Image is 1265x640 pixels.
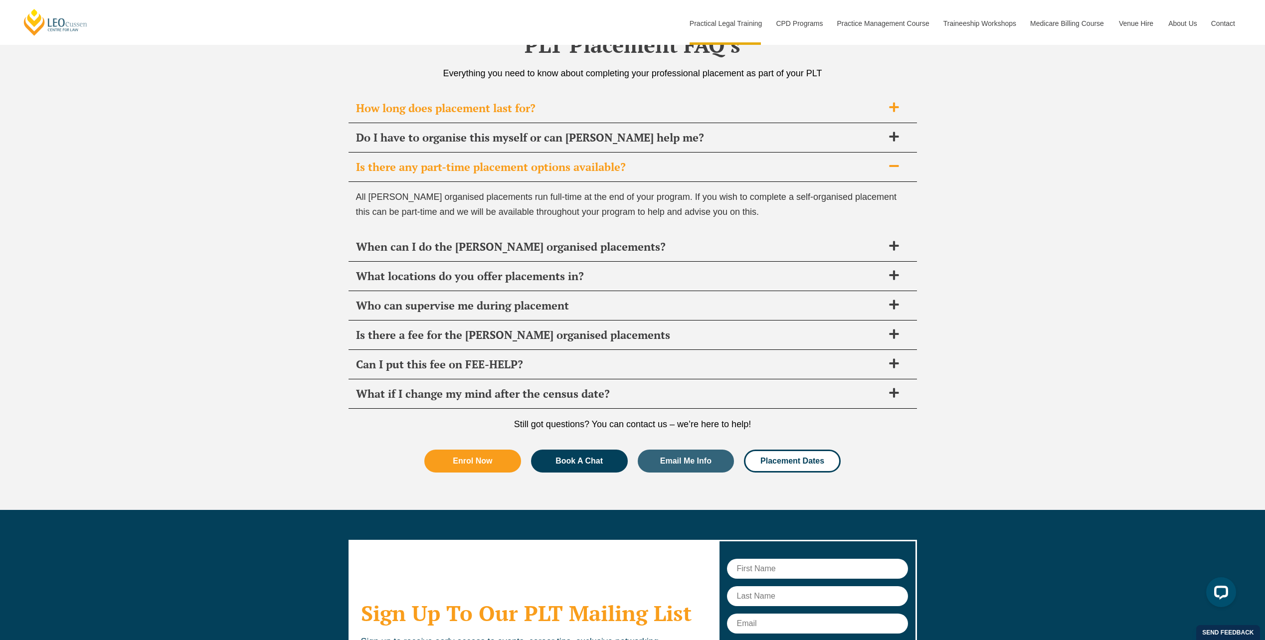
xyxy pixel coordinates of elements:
a: Venue Hire [1111,2,1161,45]
a: Medicare Billing Course [1023,2,1111,45]
a: CPD Programs [768,2,829,45]
a: Placement Dates [744,450,841,473]
span: What locations do you offer placements in? [356,269,884,283]
a: Book A Chat [531,450,628,473]
span: Book A Chat [555,457,603,465]
span: Is there a fee for the [PERSON_NAME] organised placements [356,328,884,342]
span: Enrol Now [453,457,492,465]
h2: Sign Up To Our PLT Mailing List [361,601,706,626]
span: Everything you need to know about completing your professional placement as part of your PLT [443,68,822,78]
a: Enrol Now [424,450,521,473]
span: When can I do the [PERSON_NAME] organised placements? [356,240,884,254]
span: All [PERSON_NAME] organised placements run full-time at the end of your program. If you wish to c... [356,192,897,217]
span: Is there any part-time placement options available? [356,160,884,174]
p: Still got questions? You can contact us – we’re here to help! [349,419,917,430]
span: How long does placement last for? [356,101,884,115]
a: Contact [1204,2,1243,45]
input: Last Name [727,586,908,606]
a: Traineeship Workshops [936,2,1023,45]
a: Practical Legal Training [682,2,769,45]
input: Email [727,614,908,634]
input: First Name [727,559,908,579]
span: Do I have to organise this myself or can [PERSON_NAME] help me? [356,131,884,145]
span: Placement Dates [760,457,824,465]
span: Who can supervise me during placement [356,299,884,313]
a: [PERSON_NAME] Centre for Law [22,8,89,36]
span: Email Me Info [660,457,712,465]
a: Practice Management Course [830,2,936,45]
span: Can I put this fee on FEE-HELP? [356,357,884,371]
span: What if I change my mind after the census date? [356,387,884,401]
h2: PLT Placement FAQ’s [349,32,917,57]
iframe: LiveChat chat widget [1198,573,1240,615]
a: About Us [1161,2,1204,45]
a: Email Me Info [638,450,734,473]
